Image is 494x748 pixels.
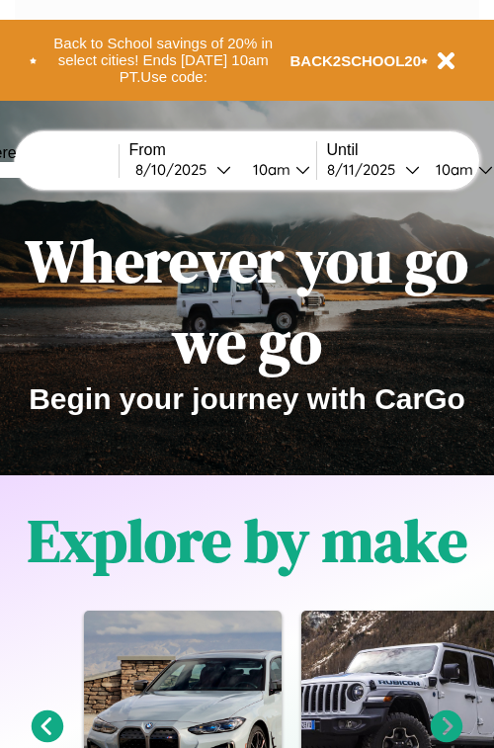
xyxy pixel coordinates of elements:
div: 10am [426,160,478,179]
button: 8/10/2025 [129,159,237,180]
button: Back to School savings of 20% in select cities! Ends [DATE] 10am PT.Use code: [37,30,290,91]
label: From [129,141,316,159]
button: 10am [237,159,316,180]
div: 10am [243,160,295,179]
h1: Explore by make [28,500,467,581]
b: BACK2SCHOOL20 [290,52,422,69]
div: 8 / 10 / 2025 [135,160,216,179]
div: 8 / 11 / 2025 [327,160,405,179]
